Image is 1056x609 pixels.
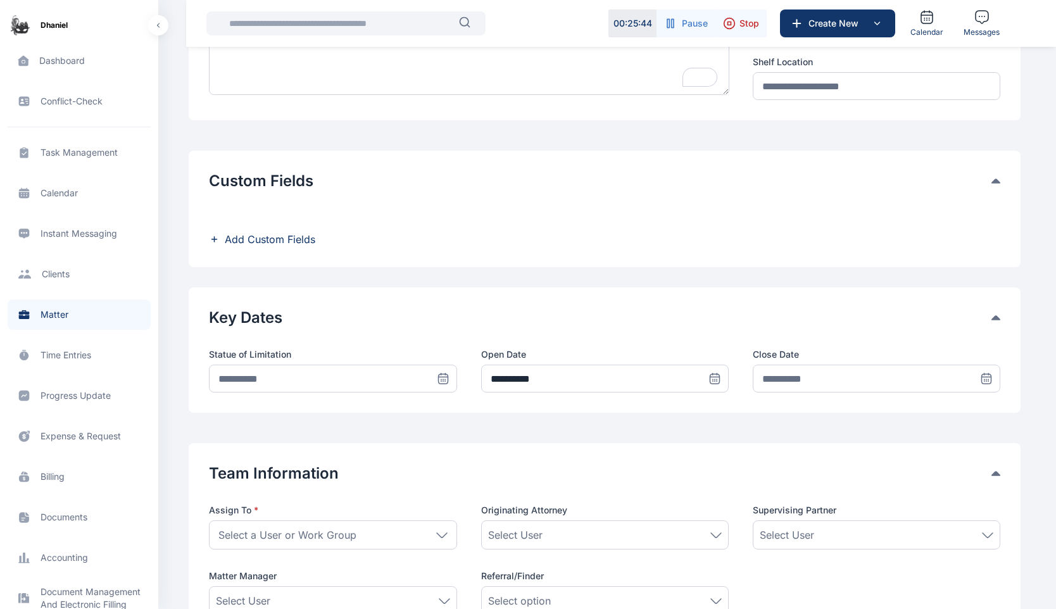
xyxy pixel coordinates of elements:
a: dashboard [8,46,151,76]
span: Add Custom Fields [225,232,315,247]
button: Custom Fields [209,171,991,191]
a: time entries [8,340,151,370]
a: expense & request [8,421,151,451]
label: Shelf Location [753,56,1000,68]
span: Originating Attorney [481,504,567,517]
span: Supervising Partner [753,504,836,517]
p: 00 : 25 : 44 [613,17,652,30]
label: Statue of Limitation [209,348,456,361]
a: documents [8,502,151,532]
span: Stop [739,17,759,30]
a: clients [8,259,151,289]
div: Team Information [209,463,1000,484]
button: Create New [780,9,895,37]
a: matter [8,299,151,330]
div: Key Dates [209,308,1000,328]
a: billing [8,461,151,492]
a: task management [8,137,151,168]
span: Select a User or Work Group [218,527,356,543]
a: Calendar [905,4,948,42]
label: Open Date [481,348,729,361]
textarea: To enrich screen reader interactions, please activate Accessibility in Grammarly extension settings [209,8,729,95]
span: Referral/Finder [481,570,544,582]
a: accounting [8,543,151,573]
span: Select User [760,527,814,543]
div: Custom Fields [209,171,1000,191]
button: Key Dates [209,308,991,328]
a: Messages [959,4,1005,42]
a: Instant Messaging [8,218,151,249]
a: progress update [8,380,151,411]
span: Select option [488,593,551,608]
a: calendar [8,178,151,208]
button: Pause [657,9,715,37]
span: Dhaniel [41,19,68,32]
span: Messages [964,27,1000,37]
span: Select User [488,527,543,543]
span: Matter Manager [209,570,277,582]
a: conflict-check [8,86,151,116]
button: Team Information [209,463,991,484]
span: Create New [803,17,869,30]
span: Calendar [910,27,943,37]
label: Close Date [753,348,1000,361]
span: Pause [682,17,708,30]
span: Select User [216,593,270,608]
p: Assign To [209,504,456,517]
button: Stop [715,9,767,37]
